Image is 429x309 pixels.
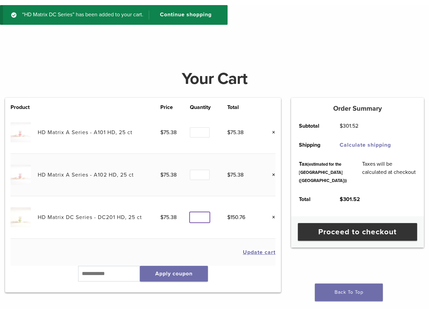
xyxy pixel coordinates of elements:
[160,129,163,136] span: $
[227,214,245,221] bdi: 150.76
[38,214,142,221] a: HD Matrix DC Series - DC201 HD, 25 ct
[340,196,360,203] bdi: 301.52
[190,103,227,111] th: Quantity
[340,196,343,203] span: $
[227,171,230,178] span: $
[315,284,383,301] a: Back To Top
[267,128,275,137] a: Remove this item
[267,213,275,222] a: Remove this item
[160,214,177,221] bdi: 75.38
[227,214,230,221] span: $
[340,123,358,129] bdi: 301.52
[11,207,31,227] img: HD Matrix DC Series - DC201 HD, 25 ct
[298,223,417,241] a: Proceed to checkout
[38,129,132,136] a: HD Matrix A Series - A101 HD, 25 ct
[227,129,244,136] bdi: 75.38
[267,170,275,179] a: Remove this item
[160,171,177,178] bdi: 75.38
[160,214,163,221] span: $
[160,171,163,178] span: $
[340,142,391,148] a: Calculate shipping
[243,250,275,255] button: Update cart
[160,129,177,136] bdi: 75.38
[291,154,354,190] th: Tax
[149,11,217,19] a: Continue shopping
[11,165,31,185] img: HD Matrix A Series - A102 HD, 25 ct
[291,116,332,135] th: Subtotal
[299,162,347,183] small: (estimated for the [GEOGRAPHIC_DATA] ([GEOGRAPHIC_DATA]))
[227,171,244,178] bdi: 75.38
[38,171,134,178] a: HD Matrix A Series - A102 HD, 25 ct
[291,105,424,113] h5: Order Summary
[160,103,190,111] th: Price
[11,122,31,142] img: HD Matrix A Series - A101 HD, 25 ct
[227,129,230,136] span: $
[140,266,208,281] button: Apply coupon
[291,135,332,154] th: Shipping
[227,103,260,111] th: Total
[340,123,343,129] span: $
[291,190,332,209] th: Total
[11,103,38,111] th: Product
[354,154,424,190] td: Taxes will be calculated at checkout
